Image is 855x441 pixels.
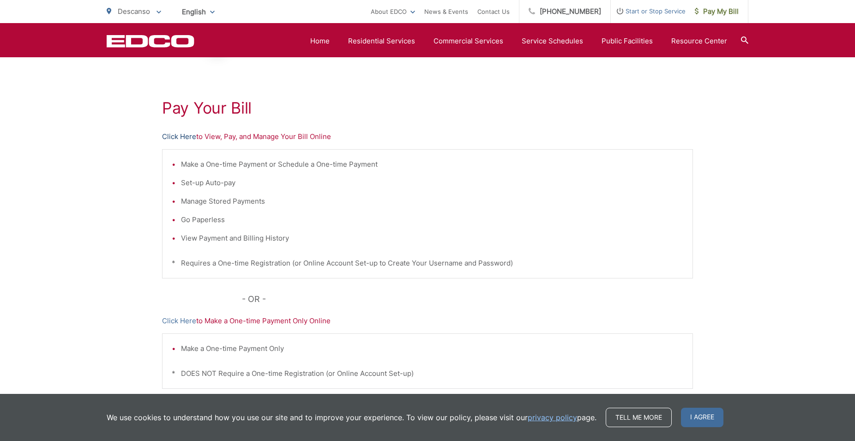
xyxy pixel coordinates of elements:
[528,412,577,423] a: privacy policy
[242,292,693,306] p: - OR -
[118,7,150,16] span: Descanso
[181,214,683,225] li: Go Paperless
[162,131,196,142] a: Click Here
[606,408,672,427] a: Tell me more
[162,131,693,142] p: to View, Pay, and Manage Your Bill Online
[162,315,196,326] a: Click Here
[181,233,683,244] li: View Payment and Billing History
[181,177,683,188] li: Set-up Auto-pay
[175,4,222,20] span: English
[181,196,683,207] li: Manage Stored Payments
[424,6,468,17] a: News & Events
[162,99,693,117] h1: Pay Your Bill
[602,36,653,47] a: Public Facilities
[671,36,727,47] a: Resource Center
[181,159,683,170] li: Make a One-time Payment or Schedule a One-time Payment
[695,6,739,17] span: Pay My Bill
[162,315,693,326] p: to Make a One-time Payment Only Online
[107,35,194,48] a: EDCD logo. Return to the homepage.
[371,6,415,17] a: About EDCO
[172,258,683,269] p: * Requires a One-time Registration (or Online Account Set-up to Create Your Username and Password)
[310,36,330,47] a: Home
[107,412,596,423] p: We use cookies to understand how you use our site and to improve your experience. To view our pol...
[181,343,683,354] li: Make a One-time Payment Only
[522,36,583,47] a: Service Schedules
[681,408,723,427] span: I agree
[434,36,503,47] a: Commercial Services
[477,6,510,17] a: Contact Us
[348,36,415,47] a: Residential Services
[172,368,683,379] p: * DOES NOT Require a One-time Registration (or Online Account Set-up)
